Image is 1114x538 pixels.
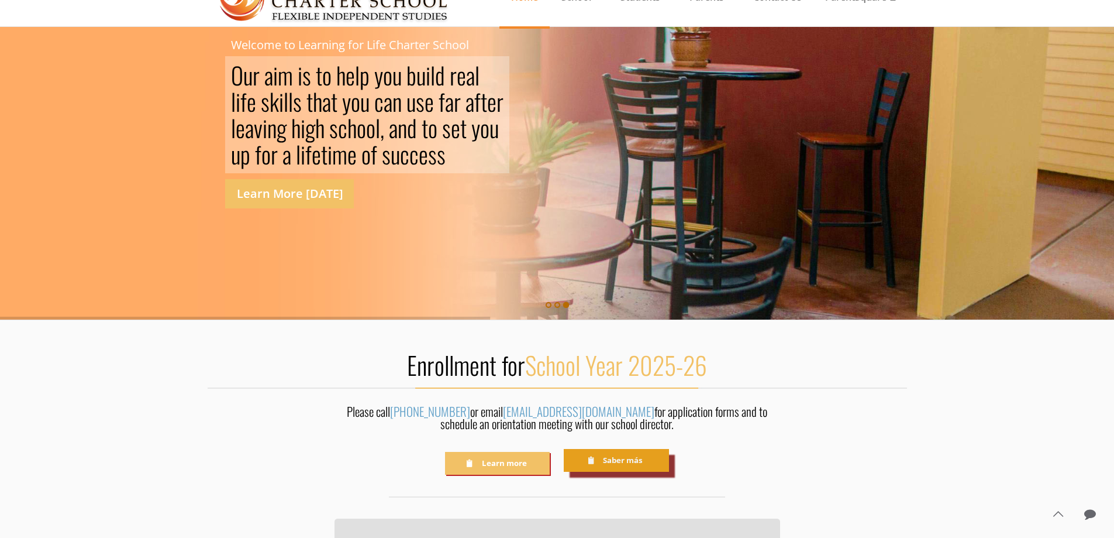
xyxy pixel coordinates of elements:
div: o [366,115,375,141]
div: s [293,88,302,115]
div: h [315,115,325,141]
div: u [243,62,253,88]
div: i [263,115,267,141]
div: l [430,62,435,88]
div: u [231,141,240,167]
rs-layer: Welcome to Learning for Life Charter School [231,39,469,52]
div: o [383,62,392,88]
div: h [291,115,301,141]
div: f [439,88,445,115]
div: v [254,115,263,141]
a: Saber más [564,449,668,472]
div: y [342,88,351,115]
div: i [301,141,305,167]
div: d [407,115,417,141]
div: o [428,115,437,141]
div: r [271,141,278,167]
div: i [327,141,332,167]
div: s [416,88,425,115]
div: l [288,88,293,115]
div: o [480,115,489,141]
div: , [380,115,384,141]
div: e [312,141,321,167]
div: e [347,141,357,167]
div: s [382,141,391,167]
div: r [450,62,457,88]
div: n [267,115,277,141]
div: l [475,62,480,88]
div: s [428,141,437,167]
div: f [255,141,261,167]
div: i [279,88,284,115]
a: [EMAIL_ADDRESS][DOMAIN_NAME] [503,402,654,420]
div: n [392,88,402,115]
div: s [261,88,270,115]
div: a [264,62,273,88]
div: u [406,88,416,115]
div: l [231,88,236,115]
div: t [422,115,428,141]
div: e [419,141,428,167]
div: c [400,141,409,167]
div: i [298,62,302,88]
div: u [391,141,400,167]
div: e [457,62,466,88]
div: i [236,88,240,115]
div: u [360,88,370,115]
div: l [231,115,236,141]
div: m [332,141,347,167]
h2: Enrollment for [208,349,907,380]
div: b [406,62,416,88]
div: i [426,62,430,88]
div: k [270,88,279,115]
div: u [489,115,499,141]
div: a [245,115,254,141]
div: d [435,62,445,88]
div: t [481,88,487,115]
div: g [277,115,287,141]
div: a [466,62,475,88]
div: o [357,115,366,141]
div: a [322,88,331,115]
div: g [305,115,315,141]
div: y [374,62,383,88]
div: h [347,115,357,141]
div: s [437,141,446,167]
a: [PHONE_NUMBER] [390,402,470,420]
div: r [454,88,461,115]
div: f [474,88,481,115]
div: p [360,62,370,88]
div: y [471,115,480,141]
div: Please call or email for application forms and to schedule an orientation meeting with our school... [334,405,780,436]
div: o [322,62,332,88]
div: m [278,62,293,88]
div: i [301,115,305,141]
div: e [451,115,460,141]
div: t [331,88,337,115]
div: e [236,115,245,141]
div: f [371,141,377,167]
span: School Year 2025-26 [525,347,707,383]
div: t [321,141,327,167]
div: c [374,88,384,115]
div: a [445,88,454,115]
a: Back to top icon [1046,502,1070,526]
div: u [416,62,426,88]
div: e [247,88,256,115]
div: l [375,115,380,141]
div: h [336,62,346,88]
div: s [302,62,311,88]
div: l [284,88,288,115]
div: n [398,115,407,141]
div: l [355,62,360,88]
div: s [329,115,338,141]
div: O [231,62,243,88]
div: t [306,88,313,115]
div: t [460,115,467,141]
div: e [425,88,434,115]
div: f [240,88,247,115]
a: Learn more [445,452,550,475]
div: e [487,88,496,115]
div: c [409,141,419,167]
div: e [346,62,355,88]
